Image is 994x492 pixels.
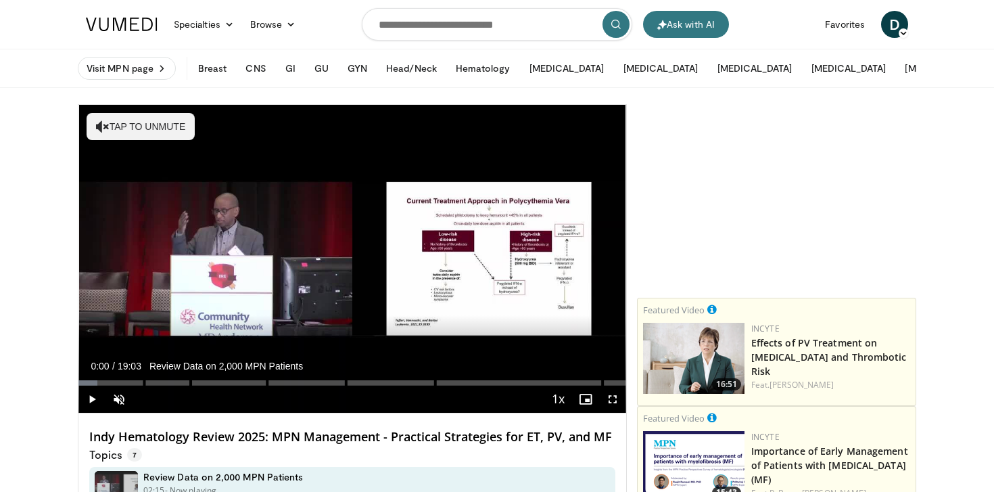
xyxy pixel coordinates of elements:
[643,11,729,38] button: Ask with AI
[277,55,304,82] button: GI
[643,304,705,316] small: Featured Video
[751,431,780,443] a: Incyte
[770,379,834,390] a: [PERSON_NAME]
[78,380,626,386] div: Progress Bar
[817,11,873,38] a: Favorites
[86,18,158,31] img: VuMedi Logo
[448,55,519,82] button: Hematology
[87,113,195,140] button: Tap to unmute
[78,105,626,413] video-js: Video Player
[521,55,613,82] button: [MEDICAL_DATA]
[112,361,115,372] span: /
[803,55,895,82] button: [MEDICAL_DATA]
[89,430,615,445] h4: Indy Hematology Review 2025: MPN Management - Practical Strategies for ET, PV, and MF
[709,55,801,82] button: [MEDICAL_DATA]
[306,55,337,82] button: GU
[78,386,105,413] button: Play
[751,379,910,391] div: Feat.
[339,55,375,82] button: GYN
[572,386,599,413] button: Enable picture-in-picture mode
[599,386,626,413] button: Fullscreen
[127,448,142,462] span: 7
[143,471,303,483] h4: Review Data on 2,000 MPN Patients
[378,55,445,82] button: Head/Neck
[643,412,705,424] small: Featured Video
[712,378,741,390] span: 16:51
[751,336,907,378] a: Effects of PV Treatment on [MEDICAL_DATA] and Thrombotic Risk
[881,11,908,38] a: D
[118,361,141,372] span: 19:03
[105,386,133,413] button: Unmute
[751,445,908,486] a: Importance of Early Management of Patients with [MEDICAL_DATA] (MF)
[78,57,176,80] a: Visit MPN page
[615,55,707,82] button: [MEDICAL_DATA]
[91,361,109,372] span: 0:00
[362,8,632,41] input: Search topics, interventions
[237,55,274,82] button: CNS
[897,55,988,82] button: [MEDICAL_DATA]
[545,386,572,413] button: Playback Rate
[643,323,744,394] a: 16:51
[643,323,744,394] img: d87faa72-4e92-4a7a-bc57-4b4514b4505e.png.150x105_q85_crop-smart_upscale.png
[149,360,303,372] span: Review Data on 2,000 MPN Patients
[190,55,235,82] button: Breast
[242,11,304,38] a: Browse
[89,448,142,462] p: Topics
[751,323,780,334] a: Incyte
[166,11,242,38] a: Specialties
